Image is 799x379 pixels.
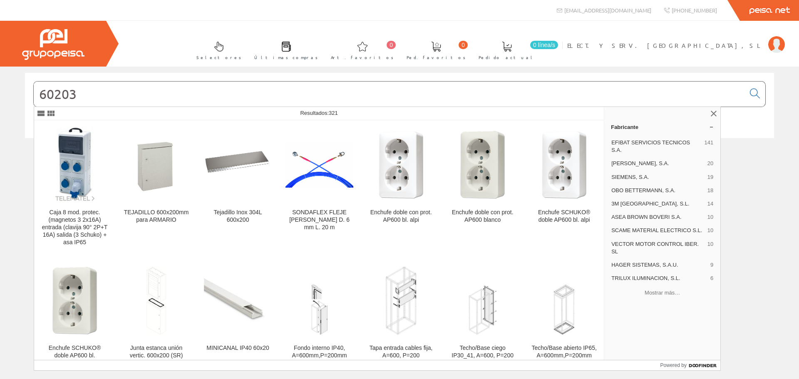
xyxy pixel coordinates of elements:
div: Junta estanca unión vertic. 600x200 (SR) [122,344,190,359]
span: 321 [329,110,338,116]
a: Powered by [660,360,721,370]
a: Tejadillo Inox 304L 600x200 Tejadillo Inox 304L 600x200 [197,121,278,256]
div: TEJADILLO 600x200mm para ARMARIO [122,209,190,224]
a: Caja 8 mod. protec. (magnetos 3 2x16A) entrada (clavija 90° 2P+T 16A) salida (3 Schuko) + asa IP6... [34,121,115,256]
img: Caja 8 mod. protec. (magnetos 3 2x16A) entrada (clavija 90° 2P+T 16A) salida (3 Schuko) + asa IP65 [45,127,105,202]
a: Enchufe doble con prot. AP600 blanco Enchufe doble con prot. AP600 blanco [442,121,523,256]
a: Fabricante [604,120,720,134]
div: Techo/Base abierto IP65, A=600mm,P=200mm [530,344,598,359]
img: Enchufe SCHUKO® doble AP600 bl. [41,267,109,334]
div: Tejadillo Inox 304L 600x200 [204,209,272,224]
a: SONDAFLEX FLEJE DE ACERO D. 6 mm L. 20 m SONDAFLEX FLEJE [PERSON_NAME] D. 6 mm L. 20 m [279,121,360,256]
img: Junta estanca unión vertic. 600x200 (SR) [122,267,190,334]
div: © Grupo Peisa [25,149,774,156]
div: Enchufe doble con prot. AP600 bl. alpi [367,209,435,224]
span: [PHONE_NUMBER] [672,7,717,14]
a: TEJADILLO 600x200mm para ARMARIO TEJADILLO 600x200mm para ARMARIO [116,121,197,256]
input: Buscar... [34,82,745,107]
img: Techo/Base ciego IP30_41, A=600, P=200 [449,267,516,334]
span: Ped. favoritos [407,53,466,62]
span: VECTOR MOTOR CONTROL IBER. SL [611,240,704,255]
img: MINICANAL IP40 60x20 [204,267,272,334]
a: Techo/Base abierto IP65, A=600mm,P=200mm Techo/Base abierto IP65, A=600mm,P=200mm [524,256,605,369]
a: ELECT. Y SERV. [GEOGRAPHIC_DATA], SL [567,35,785,42]
span: 3M [GEOGRAPHIC_DATA], S.L. [611,200,704,208]
button: Mostrar más… [608,286,717,300]
a: Junta estanca unión vertic. 600x200 (SR) Junta estanca unión vertic. 600x200 (SR) [116,256,197,369]
img: Enchufe doble con prot. AP600 blanco [449,131,516,198]
span: 6 [710,275,713,282]
div: MINICANAL IP40 60x20 [204,344,272,352]
div: Enchufe SCHUKO® doble AP600 bl. alpi [530,209,598,224]
span: 9 [710,261,713,269]
img: Techo/Base abierto IP65, A=600mm,P=200mm [530,267,598,334]
span: 0 [459,41,468,49]
a: Techo/Base ciego IP30_41, A=600, P=200 Techo/Base ciego IP30_41, A=600, P=200 [442,256,523,369]
div: Techo/Base ciego IP30_41, A=600, P=200 [449,344,516,359]
span: Selectores [196,53,241,62]
span: Resultados: [300,110,337,116]
span: 0 [387,41,396,49]
img: Tejadillo Inox 304L 600x200 [204,131,272,198]
a: Enchufe SCHUKO® doble AP600 bl. alpi Enchufe SCHUKO® doble AP600 bl. alpi [524,121,605,256]
img: Grupo Peisa [22,29,84,60]
span: ASEA BROWN BOVERI S.A. [611,213,704,221]
a: Enchufe doble con prot. AP600 bl. alpi Enchufe doble con prot. AP600 bl. alpi [360,121,442,256]
a: Selectores [188,35,246,65]
span: 19 [707,173,713,181]
div: Tapa entrada cables fija, A=600, P=200 [367,344,435,359]
img: Enchufe SCHUKO® doble AP600 bl. alpi [530,131,598,198]
a: Últimas compras [246,35,322,65]
span: 18 [707,187,713,194]
span: 10 [707,240,713,255]
img: Tapa entrada cables fija, A=600, P=200 [367,267,435,334]
span: 10 [707,213,713,221]
a: Fondo interno IP40, A=600mm,P=200mm Fondo interno IP40, A=600mm,P=200mm [279,256,360,369]
span: HAGER SISTEMAS, S.A.U. [611,261,707,269]
span: 14 [707,200,713,208]
span: TRILUX ILUMINACION, S.L. [611,275,707,282]
span: Powered by [660,362,687,369]
span: [EMAIL_ADDRESS][DOMAIN_NAME] [564,7,651,14]
span: SCAME MATERIAL ELECTRICO S.L. [611,227,704,234]
span: SIEMENS, S.A. [611,173,704,181]
div: Enchufe SCHUKO® doble AP600 bl. [41,344,109,359]
span: Últimas compras [254,53,318,62]
img: Fondo interno IP40, A=600mm,P=200mm [285,267,353,334]
span: OBO BETTERMANN, S.A. [611,187,704,194]
span: EFIBAT SERVICIOS TECNICOS S.A. [611,139,701,154]
span: [PERSON_NAME], S.A. [611,160,704,167]
a: 0 línea/s Pedido actual [470,35,560,65]
div: Enchufe doble con prot. AP600 blanco [449,209,516,224]
span: 20 [707,160,713,167]
a: Enchufe SCHUKO® doble AP600 bl. Enchufe SCHUKO® doble AP600 bl. [34,256,115,369]
span: 0 línea/s [530,41,558,49]
img: SONDAFLEX FLEJE DE ACERO D. 6 mm L. 20 m [285,142,353,187]
a: Tapa entrada cables fija, A=600, P=200 Tapa entrada cables fija, A=600, P=200 [360,256,442,369]
span: 10 [707,227,713,234]
span: ELECT. Y SERV. [GEOGRAPHIC_DATA], SL [567,41,764,50]
span: Pedido actual [479,53,535,62]
div: SONDAFLEX FLEJE [PERSON_NAME] D. 6 mm L. 20 m [285,209,353,231]
span: 141 [704,139,713,154]
div: Fondo interno IP40, A=600mm,P=200mm [285,344,353,359]
span: Art. favoritos [331,53,394,62]
img: Enchufe doble con prot. AP600 bl. alpi [367,131,435,198]
a: MINICANAL IP40 60x20 MINICANAL IP40 60x20 [197,256,278,369]
div: Caja 8 mod. protec. (magnetos 3 2x16A) entrada (clavija 90° 2P+T 16A) salida (3 Schuko) + asa IP65 [41,209,109,246]
img: TEJADILLO 600x200mm para ARMARIO [122,131,190,198]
